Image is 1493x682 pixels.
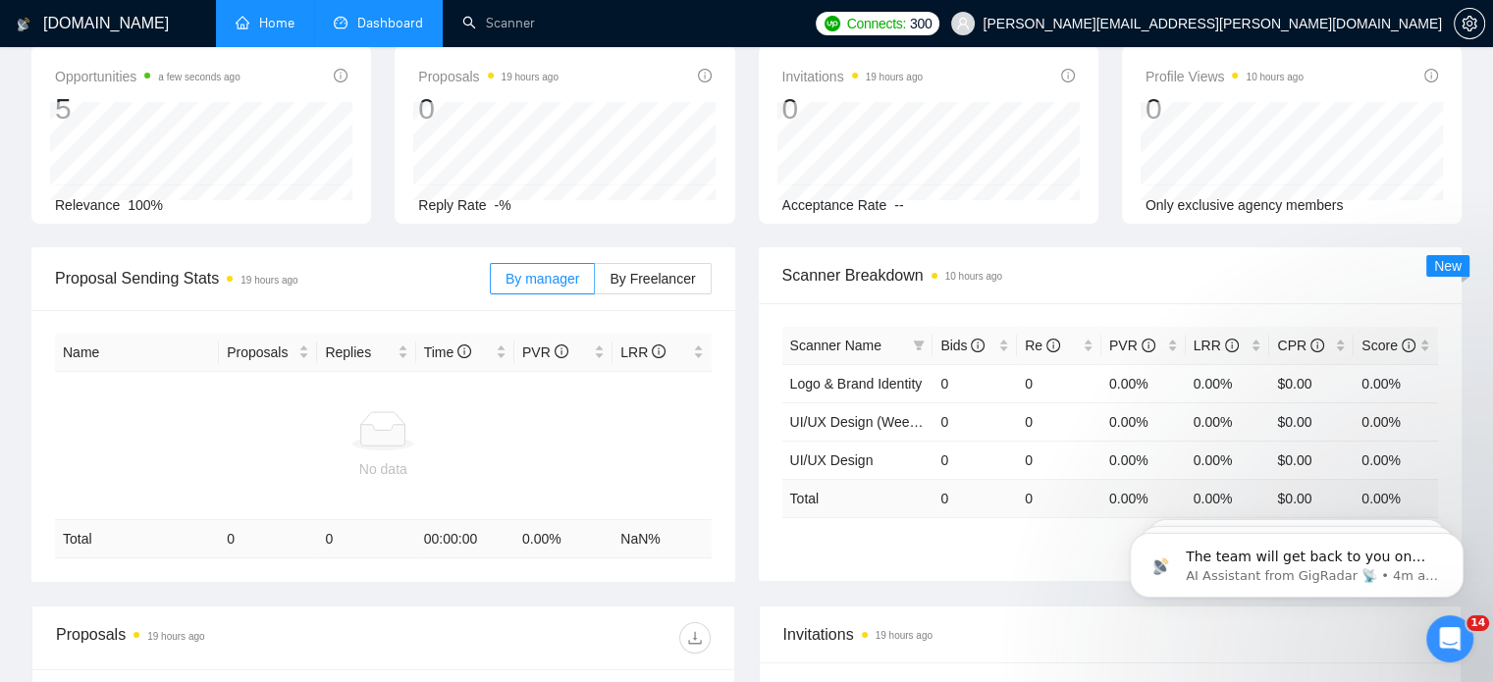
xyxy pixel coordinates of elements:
[40,293,159,314] span: Search for help
[1424,69,1438,82] span: info-circle
[1277,338,1323,353] span: CPR
[782,65,923,88] span: Invitations
[163,551,231,564] span: Messages
[55,90,240,128] div: 5
[783,622,1438,647] span: Invitations
[227,341,294,363] span: Proposals
[1269,479,1354,517] td: $ 0.00
[55,520,219,558] td: Total
[1354,441,1438,479] td: 0.00%
[325,341,393,363] span: Replies
[1354,402,1438,441] td: 0.00%
[1466,615,1489,631] span: 14
[1142,339,1155,352] span: info-circle
[457,344,471,358] span: info-circle
[40,452,329,473] div: 👑 Laziza AI - Job Pre-Qualification
[201,164,261,184] div: • 4m ago
[971,339,985,352] span: info-circle
[28,388,364,445] div: 🔠 GigRadar Search Syntax: Query Operators for Optimized Job Searches
[28,481,364,517] div: Sardor AI Prompt Library
[131,501,261,580] button: Messages
[1101,364,1186,402] td: 0.00%
[1426,615,1473,662] iframe: Intercom live chat
[782,90,923,128] div: 0
[610,271,695,287] span: By Freelancer
[236,15,294,31] a: homeHome
[55,65,240,88] span: Opportunities
[1146,90,1304,128] div: 0
[652,344,666,358] span: info-circle
[1101,402,1186,441] td: 0.00%
[1046,339,1060,352] span: info-circle
[1454,8,1485,39] button: setting
[40,115,352,135] div: Recent message
[418,197,486,213] span: Reply Rate
[876,630,933,641] time: 19 hours ago
[790,414,950,430] a: UI/UX Design (Weekdays)
[40,339,329,380] div: ✅ How To: Connect your agency to [DOMAIN_NAME]
[1361,338,1414,353] span: Score
[55,266,490,290] span: Proposal Sending Stats
[1402,339,1415,352] span: info-circle
[782,197,887,213] span: Acceptance Rate
[1025,338,1060,353] span: Re
[338,31,373,67] div: Close
[680,630,710,646] span: download
[620,344,666,360] span: LRR
[790,338,881,353] span: Scanner Name
[1017,402,1101,441] td: 0
[940,338,985,353] span: Bids
[46,146,70,170] img: Nazar avatar
[240,275,297,286] time: 19 hours ago
[28,331,364,388] div: ✅ How To: Connect your agency to [DOMAIN_NAME]
[334,16,347,29] span: dashboard
[1354,479,1438,517] td: 0.00 %
[1246,72,1303,82] time: 10 hours ago
[20,98,373,201] div: Recent messageNazar avatarMariia avatarOleksandr avatarThe team will get back to you on this. Our...
[1109,338,1155,353] span: PVR
[219,334,317,372] th: Proposals
[418,65,559,88] span: Proposals
[147,631,204,642] time: 19 hours ago
[40,395,329,437] div: 🔠 GigRadar Search Syntax: Query Operators for Optimized Job Searches
[698,69,712,82] span: info-circle
[502,72,559,82] time: 19 hours ago
[933,479,1017,517] td: 0
[910,13,932,34] span: 300
[913,340,925,351] span: filter
[945,271,1002,282] time: 10 hours ago
[1186,441,1270,479] td: 0.00%
[1194,338,1239,353] span: LRR
[63,458,704,480] div: No data
[506,271,579,287] span: By manager
[317,520,415,558] td: 0
[825,16,840,31] img: upwork-logo.png
[462,15,535,31] a: searchScanner
[1100,492,1493,629] iframe: Intercom notifications message
[1146,65,1304,88] span: Profile Views
[424,344,471,360] span: Time
[1434,258,1462,274] span: New
[317,334,415,372] th: Replies
[28,284,364,323] button: Search for help
[1269,402,1354,441] td: $0.00
[357,15,423,31] span: Dashboard
[21,128,372,200] div: Nazar avatarMariia avatarOleksandr avatarThe team will get back to you on this. Our usual reply t...
[311,551,343,564] span: Help
[866,72,923,82] time: 19 hours ago
[679,622,711,654] button: download
[28,445,364,481] div: 👑 Laziza AI - Job Pre-Qualification
[1310,339,1324,352] span: info-circle
[782,479,933,517] td: Total
[790,452,874,468] a: UI/UX Design
[82,145,1449,161] span: The team will get back to you on this. Our usual reply time is under 1 minute. You'll get replies...
[40,228,329,248] div: Ask a question
[1017,364,1101,402] td: 0
[933,441,1017,479] td: 0
[1017,441,1101,479] td: 0
[782,263,1439,288] span: Scanner Breakdown
[55,334,219,372] th: Name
